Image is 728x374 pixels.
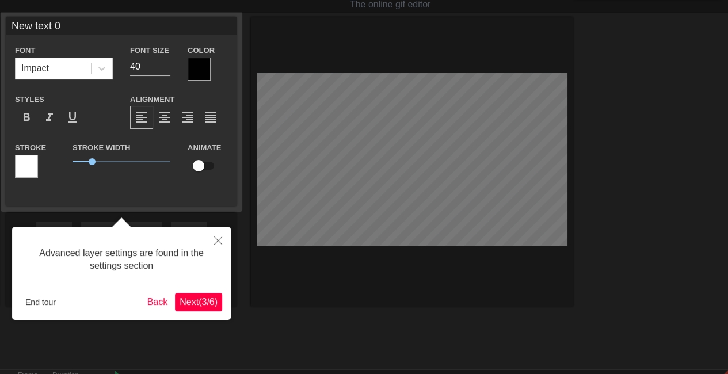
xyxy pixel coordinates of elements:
[21,293,60,311] button: End tour
[180,297,218,307] span: Next ( 3 / 6 )
[21,235,222,284] div: Advanced layer settings are found in the settings section
[205,227,231,253] button: Close
[143,293,173,311] button: Back
[175,293,222,311] button: Next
